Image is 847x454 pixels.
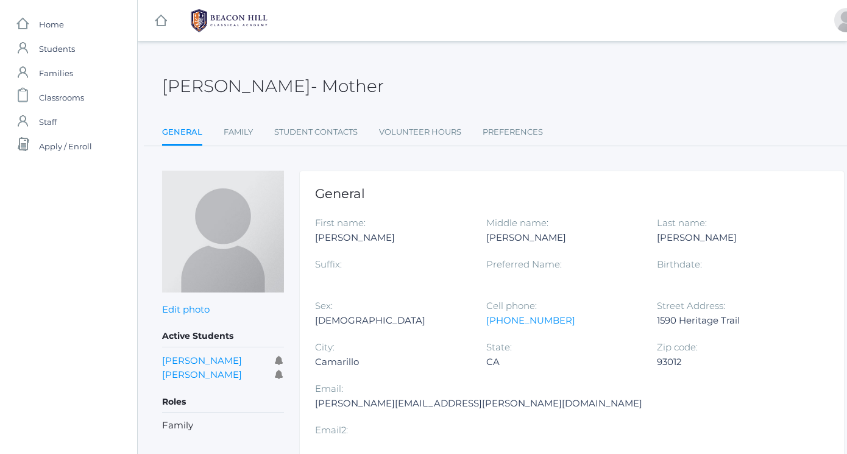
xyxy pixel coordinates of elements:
img: Katherine Ekdahl [162,171,284,293]
label: Email2: [315,424,348,436]
div: 93012 [657,355,810,369]
li: Family [162,419,284,433]
a: Volunteer Hours [379,120,461,144]
span: Students [39,37,75,61]
i: Receives communications for this student [275,370,284,379]
label: Sex: [315,300,333,311]
h2: [PERSON_NAME] [162,77,384,96]
h5: Roles [162,392,284,413]
a: Family [224,120,253,144]
a: Edit photo [162,303,210,315]
label: First name: [315,217,366,229]
img: 1_BHCALogos-05.png [183,5,275,36]
label: Email: [315,383,343,394]
label: Street Address: [657,300,725,311]
label: Last name: [657,217,707,229]
a: General [162,120,202,146]
a: Preferences [483,120,543,144]
span: Staff [39,110,57,134]
div: CA [486,355,639,369]
div: [PERSON_NAME] [657,230,810,245]
a: Student Contacts [274,120,358,144]
label: Middle name: [486,217,548,229]
div: [PERSON_NAME] [315,230,468,245]
h1: General [315,186,829,200]
div: [PERSON_NAME][EMAIL_ADDRESS][PERSON_NAME][DOMAIN_NAME] [315,396,642,411]
label: Zip code: [657,341,698,353]
label: Birthdate: [657,258,702,270]
div: [DEMOGRAPHIC_DATA] [315,313,468,328]
a: [PERSON_NAME] [162,369,242,380]
h5: Active Students [162,326,284,347]
label: Suffix: [315,258,342,270]
label: Cell phone: [486,300,537,311]
div: Camarillo [315,355,468,369]
span: Families [39,61,73,85]
span: Apply / Enroll [39,134,92,158]
label: Preferred Name: [486,258,562,270]
a: [PERSON_NAME] [162,355,242,366]
label: City: [315,341,335,353]
span: Home [39,12,64,37]
label: State: [486,341,512,353]
i: Receives communications for this student [275,356,284,365]
span: Classrooms [39,85,84,110]
div: [PERSON_NAME] [486,230,639,245]
a: [PHONE_NUMBER] [486,314,575,326]
div: 1590 Heritage Trail [657,313,810,328]
span: - Mother [311,76,384,96]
